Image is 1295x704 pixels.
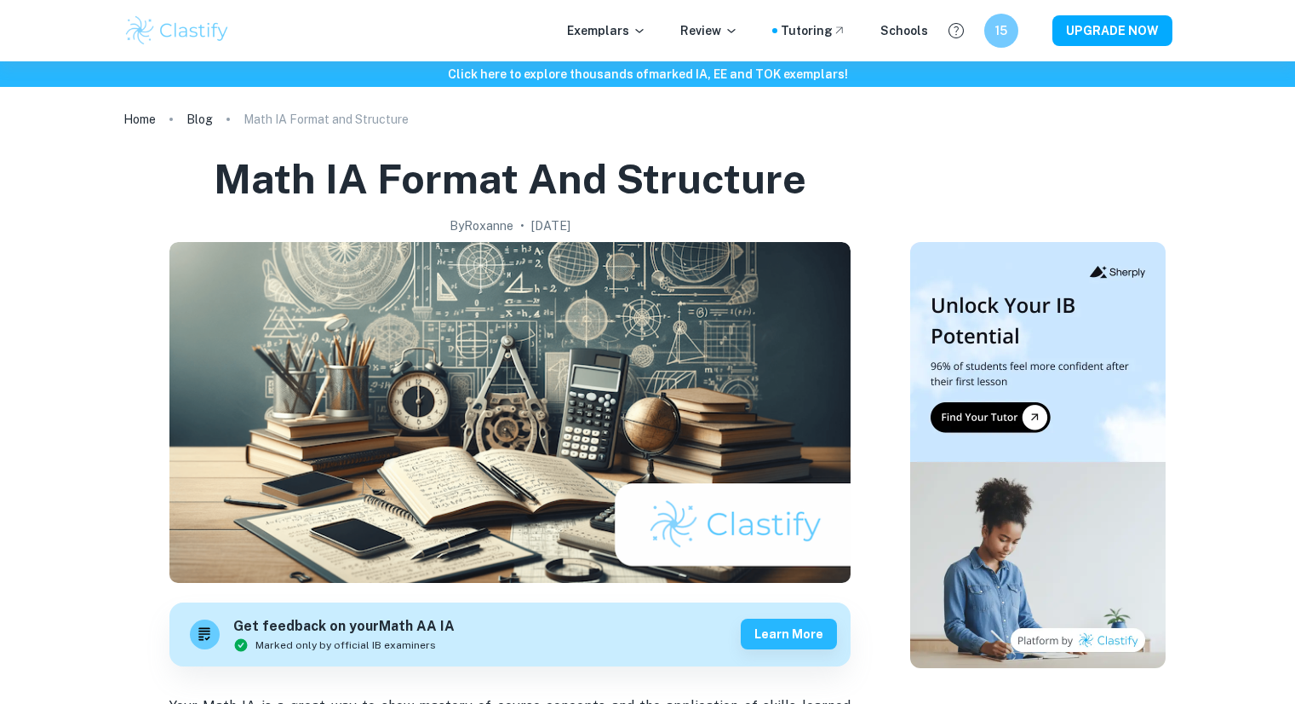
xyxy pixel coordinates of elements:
a: Schools [880,21,928,40]
h2: By Roxanne [450,216,513,235]
h6: 15 [991,21,1011,40]
p: Math IA Format and Structure [244,110,409,129]
a: Home [123,107,156,131]
p: Review [680,21,738,40]
h6: Get feedback on your Math AA IA [233,616,455,638]
a: Blog [186,107,213,131]
button: Learn more [741,619,837,649]
button: 15 [984,14,1018,48]
img: Clastify logo [123,14,232,48]
h1: Math IA Format and Structure [214,152,806,206]
a: Get feedback on yourMath AA IAMarked only by official IB examinersLearn more [169,603,851,666]
h2: [DATE] [531,216,570,235]
button: UPGRADE NOW [1052,15,1172,46]
img: Math IA Format and Structure cover image [169,242,851,583]
button: Help and Feedback [942,16,971,45]
img: Thumbnail [910,242,1166,668]
span: Marked only by official IB examiners [255,638,436,653]
h6: Click here to explore thousands of marked IA, EE and TOK exemplars ! [3,65,1292,84]
a: Tutoring [781,21,846,40]
p: Exemplars [567,21,646,40]
p: • [520,216,524,235]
